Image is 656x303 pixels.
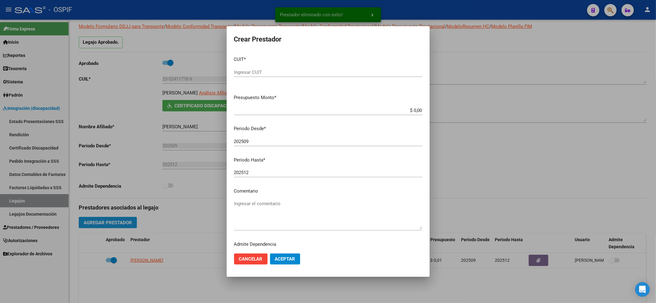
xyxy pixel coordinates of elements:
[270,253,300,265] button: Aceptar
[239,256,263,262] span: Cancelar
[234,34,422,45] h2: Crear Prestador
[234,241,422,248] p: Admite Dependencia
[234,94,422,101] p: Presupuesto Monto
[234,188,422,195] p: Comentario
[234,56,422,63] p: CUIT
[234,157,422,164] p: Periodo Hasta
[234,125,422,132] p: Periodo Desde
[635,282,650,297] div: Open Intercom Messenger
[234,253,268,265] button: Cancelar
[275,256,295,262] span: Aceptar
